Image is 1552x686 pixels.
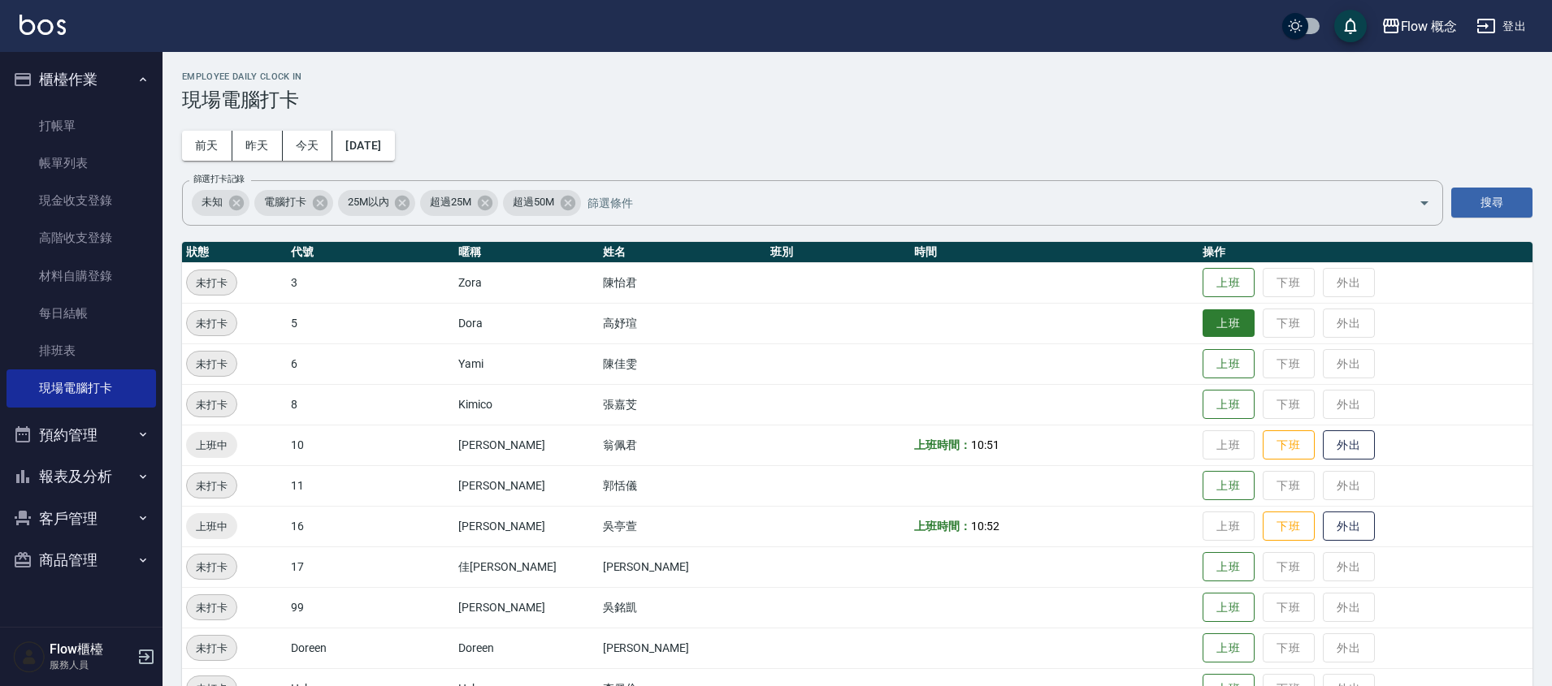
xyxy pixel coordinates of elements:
[7,58,156,101] button: 櫃檯作業
[187,559,236,576] span: 未打卡
[283,131,333,161] button: 今天
[186,437,237,454] span: 上班中
[182,88,1532,111] h3: 現場電腦打卡
[287,506,454,546] td: 16
[287,242,454,263] th: 代號
[1323,511,1375,541] button: 外出
[454,242,598,263] th: 暱稱
[182,71,1532,82] h2: Employee Daily Clock In
[599,587,766,628] td: 吳銘凱
[1375,10,1464,43] button: Flow 概念
[583,188,1390,217] input: 篩選條件
[187,274,236,291] span: 未打卡
[50,658,132,672] p: 服務人員
[503,190,581,216] div: 超過50M
[7,455,156,498] button: 報表及分析
[910,242,1199,263] th: 時間
[20,15,66,35] img: Logo
[287,384,454,425] td: 8
[187,396,236,413] span: 未打卡
[454,506,598,546] td: [PERSON_NAME]
[971,438,999,451] span: 10:51
[7,369,156,407] a: 現場電腦打卡
[187,599,236,616] span: 未打卡
[971,520,999,533] span: 10:52
[1470,11,1532,41] button: 登出
[7,498,156,540] button: 客戶管理
[1263,511,1315,541] button: 下班
[1323,430,1375,460] button: 外出
[232,131,283,161] button: 昨天
[420,190,498,216] div: 超過25M
[599,546,766,587] td: [PERSON_NAME]
[914,438,971,451] b: 上班時間：
[914,520,971,533] b: 上班時間：
[1203,633,1255,663] button: 上班
[193,173,245,185] label: 篩選打卡記錄
[454,425,598,465] td: [PERSON_NAME]
[7,295,156,332] a: 每日結帳
[454,303,598,343] td: Dora
[599,343,766,384] td: 陳佳雯
[454,546,598,587] td: 佳[PERSON_NAME]
[1401,16,1458,37] div: Flow 概念
[182,242,287,263] th: 狀態
[7,539,156,581] button: 商品管理
[287,262,454,303] td: 3
[503,194,564,210] span: 超過50M
[338,194,399,210] span: 25M以內
[182,131,232,161] button: 前天
[1203,593,1255,623] button: 上班
[766,242,910,263] th: 班別
[1203,471,1255,501] button: 上班
[599,425,766,465] td: 翁佩君
[1451,188,1532,218] button: 搜尋
[7,182,156,219] a: 現金收支登錄
[7,332,156,369] a: 排班表
[332,131,394,161] button: [DATE]
[1203,349,1255,379] button: 上班
[454,262,598,303] td: Zora
[1203,268,1255,298] button: 上班
[254,190,333,216] div: 電腦打卡
[287,425,454,465] td: 10
[13,641,46,673] img: Person
[7,107,156,145] a: 打帳單
[1263,430,1315,460] button: 下班
[1199,242,1532,263] th: 操作
[186,518,237,535] span: 上班中
[254,194,316,210] span: 電腦打卡
[1334,10,1367,42] button: save
[1203,390,1255,420] button: 上班
[50,641,132,658] h5: Flow櫃檯
[192,194,232,210] span: 未知
[338,190,416,216] div: 25M以內
[454,343,598,384] td: Yami
[192,190,249,216] div: 未知
[599,628,766,668] td: [PERSON_NAME]
[187,356,236,373] span: 未打卡
[287,303,454,343] td: 5
[599,384,766,425] td: 張嘉芠
[454,587,598,628] td: [PERSON_NAME]
[187,640,236,657] span: 未打卡
[1411,190,1437,216] button: Open
[187,315,236,332] span: 未打卡
[7,257,156,295] a: 材料自購登錄
[599,262,766,303] td: 陳怡君
[287,587,454,628] td: 99
[187,477,236,494] span: 未打卡
[7,219,156,257] a: 高階收支登錄
[287,628,454,668] td: Doreen
[420,194,481,210] span: 超過25M
[454,384,598,425] td: Kimico
[1203,309,1255,338] button: 上班
[454,465,598,506] td: [PERSON_NAME]
[7,145,156,182] a: 帳單列表
[599,506,766,546] td: 吳亭萱
[599,242,766,263] th: 姓名
[599,465,766,506] td: 郭恬儀
[7,414,156,456] button: 預約管理
[287,343,454,384] td: 6
[287,546,454,587] td: 17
